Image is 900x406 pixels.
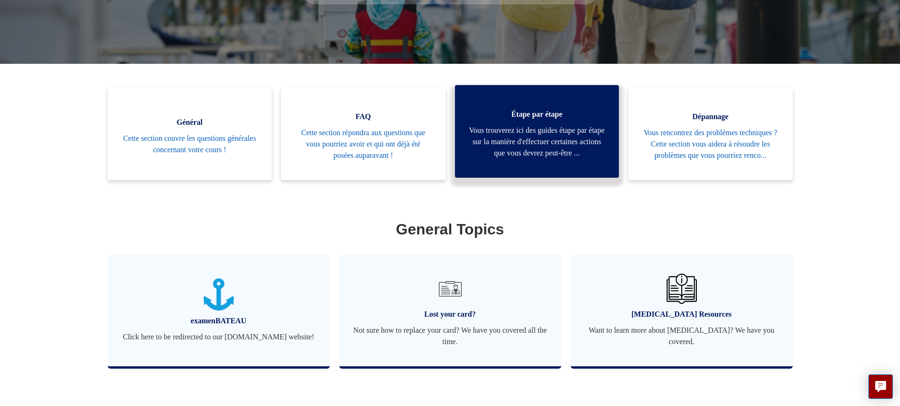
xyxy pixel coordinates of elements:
[204,278,234,311] img: 01JTNN85WSQ5FQ6HNXPDSZ7SRA
[110,218,790,241] h1: General Topics
[571,255,793,366] a: [MEDICAL_DATA] Resources Want to learn more about [MEDICAL_DATA]? We have you covered.
[469,125,605,159] span: Vous trouverez ici des guides étape par étape sur la manière d'effectuer certaines actions que vo...
[281,87,446,180] a: FAQ Cette section répondra aux questions que vous pourriez avoir et qui ont déjà été posées aupar...
[122,133,258,155] span: Cette section couvre les questions générales concernant votre cours !
[295,111,431,122] span: FAQ
[108,87,272,180] a: Général Cette section couvre les questions générales concernant votre cours !
[122,331,316,343] span: Click here to be redirected to our [DOMAIN_NAME] website!
[643,127,779,161] span: Vous rencontrez des problèmes techniques ? Cette section vous aidera à résoudre les problèmes que...
[455,85,619,178] a: Étape par étape Vous trouverez ici des guides étape par étape sur la manière d'effectuer certaine...
[353,325,547,347] span: Not sure how to replace your card? We have you covered all the time.
[295,127,431,161] span: Cette section répondra aux questions que vous pourriez avoir et qui ont déjà été posées auparavant !
[643,111,779,122] span: Dépannage
[868,374,893,399] button: Live chat
[667,274,697,304] img: 01JHREV2E6NG3DHE8VTG8QH796
[122,315,316,327] span: examenBATEAU
[585,309,779,320] span: [MEDICAL_DATA] Resources
[435,274,465,304] img: 01JRG6G4NA4NJ1BVG8MJM761YH
[108,255,330,366] a: examenBATEAU Click here to be redirected to our [DOMAIN_NAME] website!
[122,117,258,128] span: Général
[353,309,547,320] span: Lost your card?
[469,109,605,120] span: Étape par étape
[585,325,779,347] span: Want to learn more about [MEDICAL_DATA]? We have you covered.
[339,255,561,366] a: Lost your card? Not sure how to replace your card? We have you covered all the time.
[628,87,793,180] a: Dépannage Vous rencontrez des problèmes techniques ? Cette section vous aidera à résoudre les pro...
